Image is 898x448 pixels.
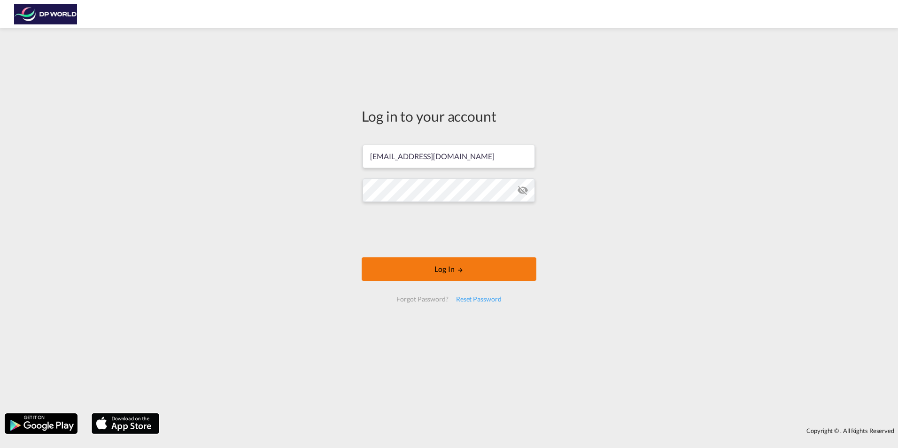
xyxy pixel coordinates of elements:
input: Enter email/phone number [363,145,535,168]
div: Forgot Password? [393,291,452,308]
md-icon: icon-eye-off [517,185,528,196]
div: Copyright © . All Rights Reserved [164,423,898,439]
div: Reset Password [452,291,505,308]
img: c08ca190194411f088ed0f3ba295208c.png [14,4,77,25]
iframe: reCAPTCHA [378,211,520,248]
div: Log in to your account [362,106,536,126]
button: LOGIN [362,257,536,281]
img: google.png [4,412,78,435]
img: apple.png [91,412,160,435]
